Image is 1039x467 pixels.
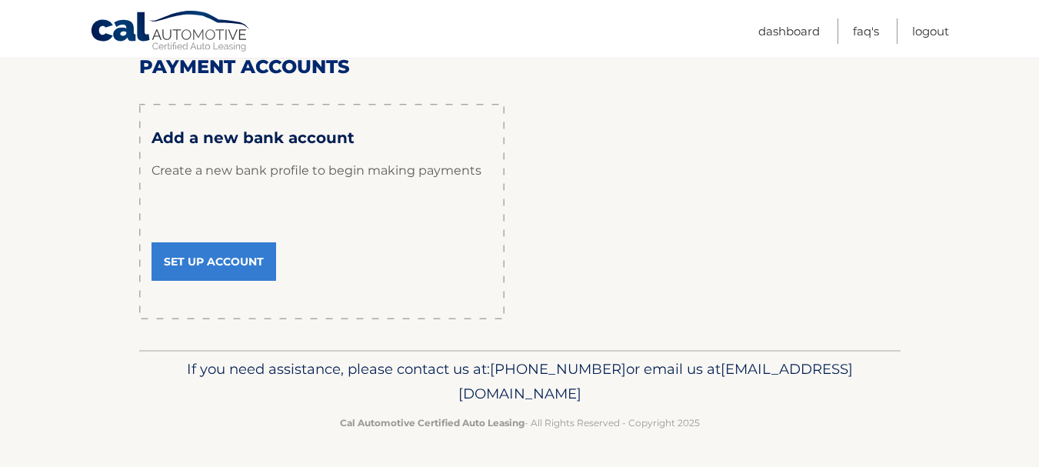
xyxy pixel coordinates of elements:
span: [EMAIL_ADDRESS][DOMAIN_NAME] [458,360,853,402]
a: Cal Automotive [90,10,251,55]
a: Set Up Account [152,242,276,281]
h3: Add a new bank account [152,128,492,148]
strong: Cal Automotive Certified Auto Leasing [340,417,524,429]
a: FAQ's [853,18,879,44]
h2: Payment Accounts [139,55,901,78]
span: [PHONE_NUMBER] [490,360,626,378]
a: Dashboard [758,18,820,44]
p: If you need assistance, please contact us at: or email us at [149,357,891,406]
p: - All Rights Reserved - Copyright 2025 [149,415,891,431]
a: Logout [912,18,949,44]
p: Create a new bank profile to begin making payments [152,148,492,194]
